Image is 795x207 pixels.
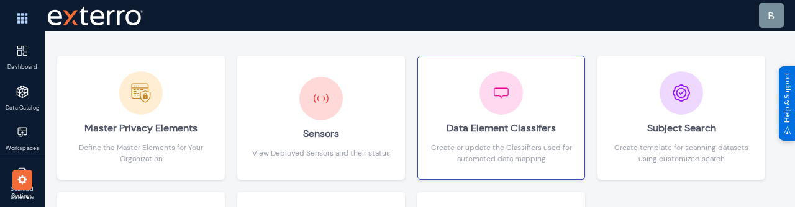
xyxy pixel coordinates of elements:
[125,77,157,108] img: icon-mpe.svg
[16,86,29,98] img: icon-applications.svg
[252,120,390,148] div: Sensors
[16,45,29,57] img: icon-dashboard.svg
[417,56,585,180] button: Data Element ClassifersCreate or update the Classifiers used for automated data mapping
[2,104,43,113] span: Data Catalog
[2,192,43,201] span: Settings
[237,56,405,180] button: SensorsView Deployed Sensors and their status
[57,56,225,180] button: Master Privacy ElementsDefine the Master Elements for Your Organization
[430,142,572,164] div: Create or update the Classifiers used for automated data mapping
[48,6,143,25] img: exterro-work-mark.svg
[430,115,572,142] div: Data Element Classifers
[783,126,791,134] img: help_support.svg
[611,142,752,164] div: Create template for scanning datasets using customized search
[2,63,43,72] span: Dashboard
[16,126,29,138] img: icon-workspace.svg
[779,66,795,141] div: Help & Support
[70,142,212,164] div: Define the Master Elements for Your Organization
[16,167,29,179] img: icon-published.svg
[16,174,29,186] img: icon-settings.svg
[252,148,390,159] div: View Deployed Sensors and their status
[2,144,43,153] span: Workspaces
[611,115,752,142] div: Subject Search
[4,5,41,32] img: app launcher
[306,83,337,114] img: icon-sensors.svg
[768,9,775,21] span: b
[768,8,775,23] div: b
[45,3,141,29] span: Exterro
[597,56,765,180] button: Subject SearchCreate template for scanning datasets using customized search
[70,115,212,142] div: Master Privacy Elements
[673,84,690,102] img: icon-subject-search.svg
[486,77,517,108] img: icon-classifiers.svg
